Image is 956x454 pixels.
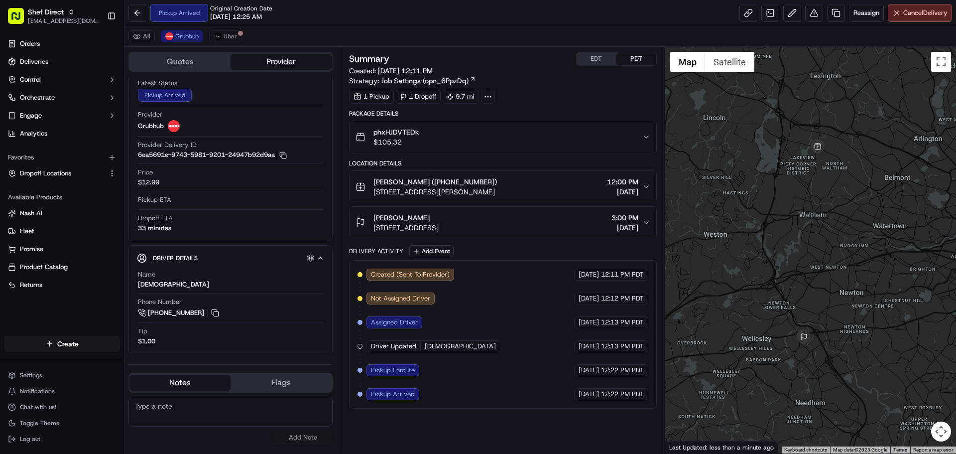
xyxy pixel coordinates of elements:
button: Flags [231,375,332,391]
span: Price [138,168,153,177]
div: 💻 [84,197,92,205]
span: [DATE] [611,223,638,233]
button: Product Catalog [4,259,120,275]
span: Promise [20,245,43,254]
button: All [128,30,155,42]
span: Control [20,75,41,84]
span: Log out [20,435,40,443]
span: Name [138,270,155,279]
span: Analytics [20,129,47,138]
a: Deliveries [4,54,120,70]
span: [DATE] 12:25 AM [210,12,262,21]
span: Orders [20,39,40,48]
button: Toggle fullscreen view [931,52,951,72]
button: Shef Direct [28,7,64,17]
span: Original Creation Date [210,4,272,12]
span: [DATE] [607,187,638,197]
button: Show street map [670,52,705,72]
span: 12:13 PM PDT [601,318,644,327]
span: Provider Delivery ID [138,141,197,150]
span: [STREET_ADDRESS][PERSON_NAME] [373,187,497,197]
img: 5e692f75ce7d37001a5d71f1 [168,120,180,132]
span: [DATE] [579,270,599,279]
span: [DEMOGRAPHIC_DATA] [425,342,496,351]
span: Phone Number [138,298,182,306]
button: EDT [577,52,616,65]
span: • [72,154,75,162]
a: Powered byPylon [70,220,120,228]
span: [STREET_ADDRESS] [373,223,439,233]
div: Strategy: [349,76,476,86]
button: Engage [4,108,120,124]
div: 9.7 mi [443,90,479,104]
img: 1736555255976-a54dd68f-1ca7-489b-9aae-adbdc363a1c4 [10,95,28,113]
input: Got a question? Start typing here... [26,64,179,75]
span: Shef Support [31,154,70,162]
span: Assigned Driver [371,318,418,327]
span: 12:22 PM PDT [601,366,644,375]
button: [PERSON_NAME] ([PHONE_NUMBER])[STREET_ADDRESS][PERSON_NAME]12:00 PM[DATE] [350,171,656,203]
a: Promise [8,245,116,254]
span: Grubhub [175,32,199,40]
div: 33 minutes [138,224,171,233]
span: Pylon [99,220,120,228]
button: Shef Direct[EMAIL_ADDRESS][DOMAIN_NAME] [4,4,103,28]
span: Pickup Arrived [371,390,415,399]
div: 📗 [10,197,18,205]
a: Terms (opens in new tab) [893,447,907,453]
span: $105.32 [373,137,419,147]
span: [DATE] [579,342,599,351]
button: [EMAIL_ADDRESS][DOMAIN_NAME] [28,17,99,25]
span: [DATE] [77,154,98,162]
div: [DEMOGRAPHIC_DATA] [138,280,209,289]
img: Shef Support [10,145,26,161]
h3: Summary [349,54,389,63]
span: $12.99 [138,178,159,187]
img: 8571987876998_91fb9ceb93ad5c398215_72.jpg [21,95,39,113]
button: Dropoff Locations [4,165,120,181]
span: Created: [349,66,433,76]
div: Location Details [349,159,656,167]
span: Pickup Enroute [371,366,415,375]
div: We're available if you need us! [45,105,137,113]
a: [PHONE_NUMBER] [138,307,221,318]
button: Provider [231,54,332,70]
span: Dropoff ETA [138,214,173,223]
button: Quotes [129,54,231,70]
button: See all [154,128,181,140]
button: Driver Details [137,250,324,266]
span: 12:00 PM [607,177,638,187]
span: Pickup ETA [138,195,171,204]
button: PDT [616,52,656,65]
span: 12:13 PM PDT [601,342,644,351]
button: CancelDelivery [888,4,952,22]
button: Control [4,72,120,88]
button: Start new chat [169,98,181,110]
a: Open this area in Google Maps (opens a new window) [668,441,701,454]
div: Delivery Activity [349,247,403,255]
button: Create [4,336,120,352]
button: Keyboard shortcuts [784,447,827,454]
span: Create [57,339,79,349]
span: Map data ©2025 Google [833,447,887,453]
span: Job Settings (opn_6PpzDq) [381,76,469,86]
span: 3:00 PM [611,213,638,223]
span: [PHONE_NUMBER] [148,308,204,317]
button: phxHJDVTEDk$105.32 [350,121,656,153]
span: Provider [138,110,162,119]
span: Grubhub [138,122,164,131]
span: 12:11 PM PDT [601,270,644,279]
div: Package Details [349,110,656,118]
button: Returns [4,277,120,293]
a: Job Settings (opn_6PpzDq) [381,76,476,86]
span: [PERSON_NAME] ([PHONE_NUMBER]) [373,177,497,187]
a: Nash AI [8,209,116,218]
span: [PERSON_NAME] [373,213,430,223]
button: Toggle Theme [4,416,120,430]
span: Dropoff Locations [20,169,71,178]
div: $1.00 [138,337,155,346]
span: Uber [224,32,237,40]
a: Returns [8,281,116,290]
div: Start new chat [45,95,163,105]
